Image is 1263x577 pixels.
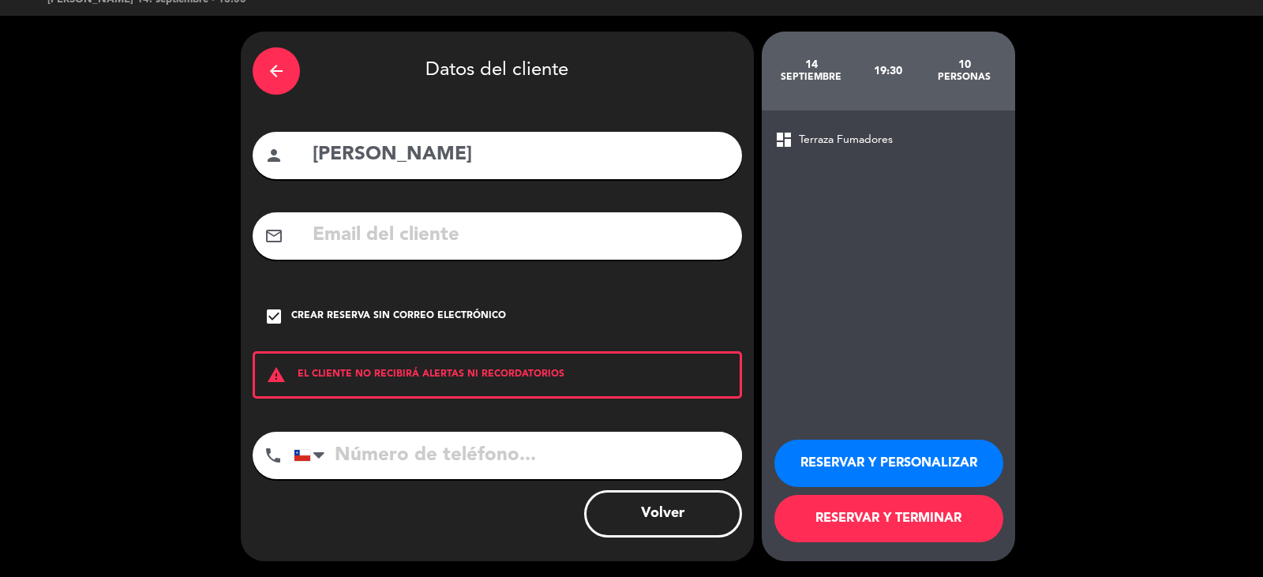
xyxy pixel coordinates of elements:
[774,440,1003,487] button: RESERVAR Y PERSONALIZAR
[774,58,850,71] div: 14
[799,131,893,149] span: Terraza Fumadores
[264,146,283,165] i: person
[849,43,926,99] div: 19:30
[774,130,793,149] span: dashboard
[311,139,730,171] input: Nombre del cliente
[774,495,1003,542] button: RESERVAR Y TERMINAR
[291,309,506,324] div: Crear reserva sin correo electrónico
[264,307,283,326] i: check_box
[584,490,742,538] button: Volver
[926,58,1003,71] div: 10
[253,351,742,399] div: EL CLIENTE NO RECIBIRÁ ALERTAS NI RECORDATORIOS
[294,432,742,479] input: Número de teléfono...
[253,43,742,99] div: Datos del cliente
[264,446,283,465] i: phone
[255,365,298,384] i: warning
[774,71,850,84] div: septiembre
[267,62,286,81] i: arrow_back
[264,227,283,245] i: mail_outline
[311,219,730,252] input: Email del cliente
[926,71,1003,84] div: personas
[294,433,331,478] div: Chile: +56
